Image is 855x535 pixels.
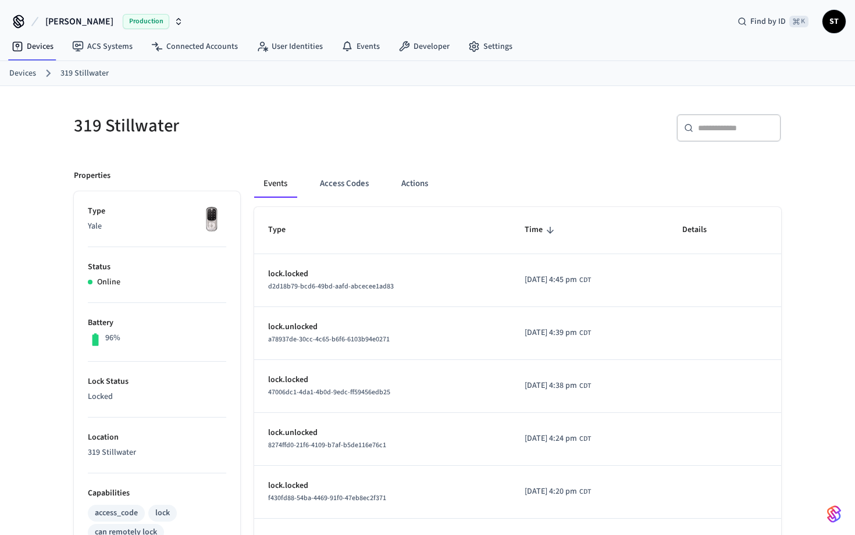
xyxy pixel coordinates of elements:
a: Devices [9,67,36,80]
span: 47006dc1-4da1-4b0d-9edc-ff59456edb25 [268,387,390,397]
span: CDT [579,487,591,497]
a: Devices [2,36,63,57]
p: Type [88,205,226,217]
span: CDT [579,328,591,338]
span: ⌘ K [789,16,808,27]
span: Find by ID [750,16,786,27]
a: User Identities [247,36,332,57]
p: Online [97,276,120,288]
span: [DATE] 4:39 pm [525,327,577,339]
button: ST [822,10,846,33]
p: Properties [74,170,111,182]
p: Yale [88,220,226,233]
span: CDT [579,381,591,391]
button: Events [254,170,297,198]
div: lock [155,507,170,519]
span: Details [682,221,722,239]
a: Settings [459,36,522,57]
p: lock.locked [268,480,497,492]
div: ant example [254,170,781,198]
span: CDT [579,434,591,444]
p: Lock Status [88,376,226,388]
span: ST [824,11,845,32]
span: d2d18b79-bcd6-49bd-aafd-abcecee1ad83 [268,281,394,291]
img: Yale Assure Touchscreen Wifi Smart Lock, Satin Nickel, Front [197,205,226,234]
span: [PERSON_NAME] [45,15,113,28]
p: 96% [105,332,120,344]
p: 319 Stillwater [88,447,226,459]
p: lock.unlocked [268,321,497,333]
div: America/Chicago [525,274,591,286]
img: SeamLogoGradient.69752ec5.svg [827,505,841,523]
a: ACS Systems [63,36,142,57]
div: access_code [95,507,138,519]
p: Status [88,261,226,273]
p: Capabilities [88,487,226,500]
span: 8274ffd0-21f6-4109-b7af-b5de116e76c1 [268,440,386,450]
div: America/Chicago [525,380,591,392]
span: [DATE] 4:20 pm [525,486,577,498]
p: Battery [88,317,226,329]
p: lock.locked [268,374,497,386]
h5: 319 Stillwater [74,114,421,138]
p: Location [88,431,226,444]
a: Connected Accounts [142,36,247,57]
button: Actions [392,170,437,198]
span: Type [268,221,301,239]
a: Developer [389,36,459,57]
span: Time [525,221,558,239]
div: America/Chicago [525,327,591,339]
a: 319 Stillwater [60,67,109,80]
span: f430fd88-54ba-4469-91f0-47eb8ec2f371 [268,493,386,503]
div: Find by ID⌘ K [728,11,818,32]
button: Access Codes [311,170,378,198]
span: CDT [579,275,591,286]
p: lock.locked [268,268,497,280]
span: [DATE] 4:24 pm [525,433,577,445]
div: America/Chicago [525,433,591,445]
span: Production [123,14,169,29]
p: lock.unlocked [268,427,497,439]
a: Events [332,36,389,57]
div: America/Chicago [525,486,591,498]
span: [DATE] 4:38 pm [525,380,577,392]
span: [DATE] 4:45 pm [525,274,577,286]
span: a78937de-30cc-4c65-b6f6-6103b94e0271 [268,334,390,344]
p: Locked [88,391,226,403]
